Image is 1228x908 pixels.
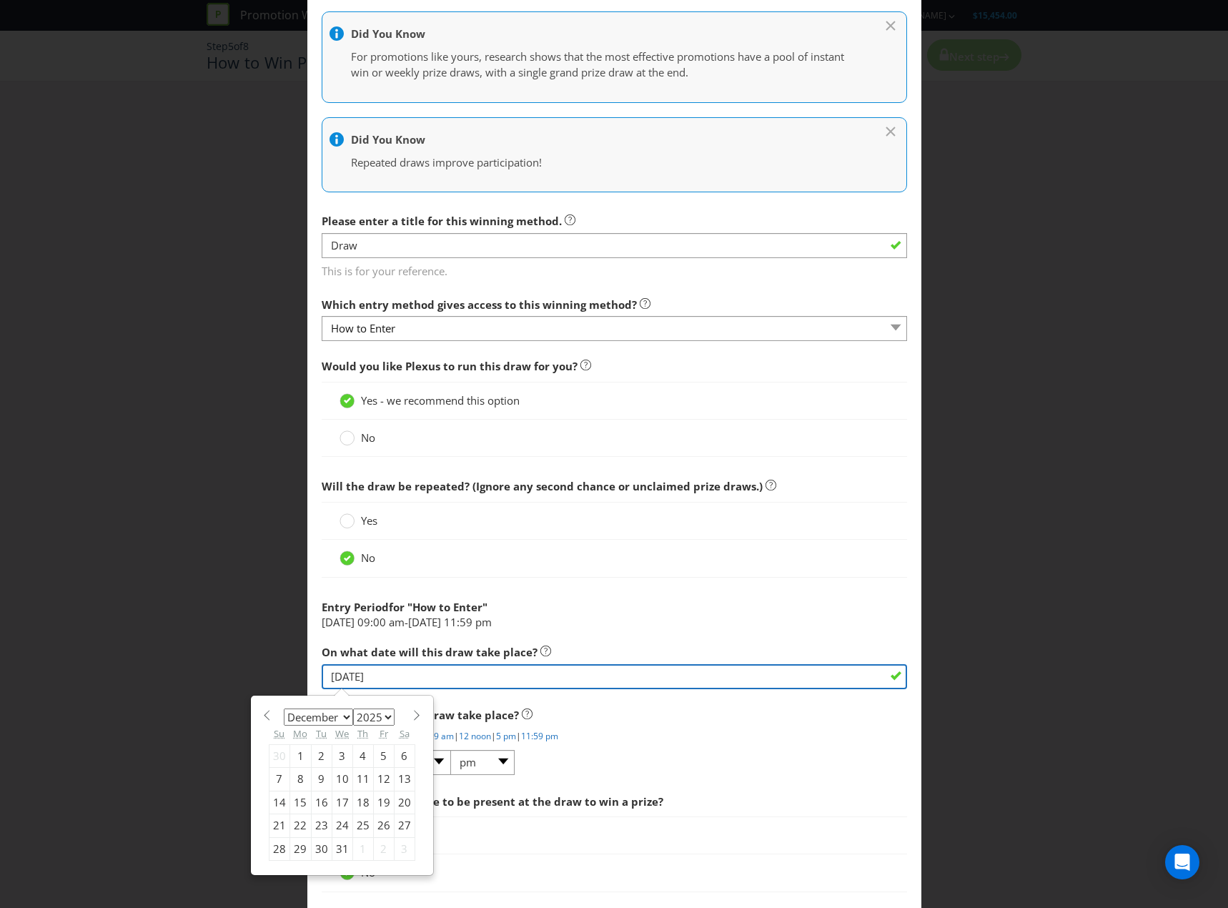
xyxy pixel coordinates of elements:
div: 1 [289,744,311,767]
div: 16 [311,791,332,814]
span: | [454,730,459,742]
div: 3 [394,837,415,860]
div: 13 [394,768,415,791]
span: | [491,730,496,742]
span: No [361,430,375,445]
div: 3 [332,744,352,767]
span: Which entry method gives access to this winning method? [322,297,637,312]
div: 14 [269,791,289,814]
div: 21 [269,814,289,837]
span: - [405,615,408,629]
a: 12 noon [459,730,491,742]
div: 19 [373,791,394,814]
div: 29 [289,837,311,860]
span: Yes - we recommend this option [361,393,520,408]
div: 1 [352,837,373,860]
div: 20 [394,791,415,814]
div: 6 [394,744,415,767]
abbr: Wednesday [335,727,349,740]
div: 23 [311,814,332,837]
div: 22 [289,814,311,837]
div: 2 [373,837,394,860]
span: Please enter a title for this winning method. [322,214,562,228]
div: 7 [269,768,289,791]
span: How to Enter [412,600,482,614]
span: No [361,551,375,565]
abbr: Tuesday [316,727,327,740]
div: 26 [373,814,394,837]
div: 2 [311,744,332,767]
p: For promotions like yours, research shows that the most effective promotions have a pool of insta... [351,49,863,80]
abbr: Thursday [357,727,368,740]
abbr: Saturday [400,727,410,740]
span: This is for your reference. [322,259,907,280]
div: 4 [352,744,373,767]
div: Open Intercom Messenger [1165,845,1199,879]
div: 17 [332,791,352,814]
div: 9 [311,768,332,791]
div: 30 [311,837,332,860]
div: 8 [289,768,311,791]
span: Would you like Plexus to run this draw for you? [322,359,578,373]
abbr: Monday [293,727,307,740]
span: On what date will this draw take place? [322,645,538,659]
div: 15 [289,791,311,814]
abbr: Friday [380,727,388,740]
span: Entry Period [322,600,389,614]
a: 11:59 pm [521,730,558,742]
span: 09:00 am [357,615,405,629]
a: 9 am [434,730,454,742]
p: Repeated draws improve participation! [351,155,863,170]
span: [DATE] [408,615,441,629]
input: DD/MM/YYYY [322,664,907,689]
span: [DATE] [322,615,355,629]
div: 12 [373,768,394,791]
span: " [482,600,487,614]
div: 18 [352,791,373,814]
div: 5 [373,744,394,767]
div: 10 [332,768,352,791]
div: 24 [332,814,352,837]
div: 30 [269,744,289,767]
span: Yes [361,513,377,528]
span: Does the winner have to be present at the draw to win a prize? [322,794,663,809]
div: 31 [332,837,352,860]
div: 11 [352,768,373,791]
div: 27 [394,814,415,837]
abbr: Sunday [274,727,284,740]
div: 25 [352,814,373,837]
div: 28 [269,837,289,860]
span: Will the draw be repeated? (Ignore any second chance or unclaimed prize draws.) [322,479,763,493]
span: 11:59 pm [444,615,492,629]
span: for " [389,600,412,614]
span: | [516,730,521,742]
a: 5 pm [496,730,516,742]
